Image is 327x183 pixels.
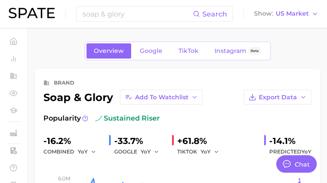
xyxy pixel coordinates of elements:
[301,148,311,155] span: YoY
[132,43,170,59] a: Google
[177,147,225,157] div: TIKTOK
[215,47,246,55] span: Instagram
[95,113,160,124] span: sustained riser
[78,148,88,155] span: YoY
[269,134,311,148] div: -14.1%
[251,47,259,55] span: Beta
[43,147,102,157] div: combined
[269,147,311,157] span: Predicted
[178,47,198,55] span: TikTok
[135,94,188,101] span: Add to Watchlist
[9,8,55,18] img: SPATE
[177,134,225,148] div: +61.8%
[201,148,211,155] span: YoY
[254,11,273,16] span: Show
[78,147,96,157] button: YoY
[114,147,165,157] div: GOOGLE
[141,148,151,155] span: YoY
[86,43,131,59] a: Overview
[114,134,165,148] div: -33.7%
[202,10,227,18] span: Search
[171,43,206,59] a: TikTok
[259,94,297,101] span: Export Data
[276,11,309,16] span: US Market
[54,78,74,88] div: brand
[43,134,102,148] div: -16.2%
[43,90,203,105] div: soap & glory
[244,90,311,105] button: Export Data
[252,8,320,20] button: ShowUS Market
[140,47,162,55] span: Google
[120,90,203,105] button: Add to Watchlist
[201,147,219,157] button: YoY
[95,115,102,122] img: sustained riser
[82,7,193,21] input: Search here for a brand, industry, or ingredient
[207,43,269,59] a: InstagramBeta
[43,113,81,124] span: Popularity
[141,147,159,157] button: YoY
[94,47,124,55] span: Overview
